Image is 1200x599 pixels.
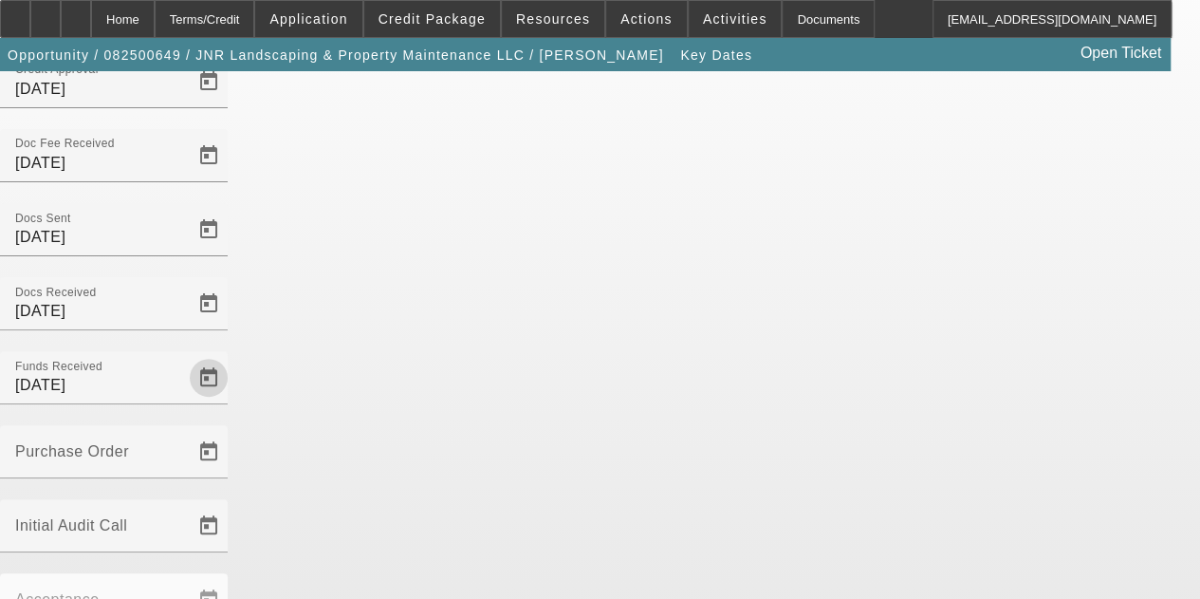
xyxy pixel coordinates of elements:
[190,63,228,101] button: Open calendar
[606,1,687,37] button: Actions
[190,211,228,249] button: Open calendar
[190,359,228,397] button: Open calendar
[15,138,115,150] mat-label: Doc Fee Received
[364,1,500,37] button: Credit Package
[255,1,361,37] button: Application
[680,47,752,63] span: Key Dates
[689,1,782,37] button: Activities
[190,285,228,323] button: Open calendar
[15,212,71,224] mat-label: Docs Sent
[15,360,102,372] mat-label: Funds Received
[190,137,228,175] button: Open calendar
[15,286,97,298] mat-label: Docs Received
[15,443,129,459] mat-label: Purchase Order
[675,38,757,72] button: Key Dates
[620,11,673,27] span: Actions
[269,11,347,27] span: Application
[15,517,127,533] mat-label: Initial Audit Call
[190,433,228,471] button: Open calendar
[703,11,767,27] span: Activities
[378,11,486,27] span: Credit Package
[1073,37,1169,69] a: Open Ticket
[8,47,664,63] span: Opportunity / 082500649 / JNR Landscaping & Property Maintenance LLC / [PERSON_NAME]
[190,507,228,545] button: Open calendar
[502,1,604,37] button: Resources
[516,11,590,27] span: Resources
